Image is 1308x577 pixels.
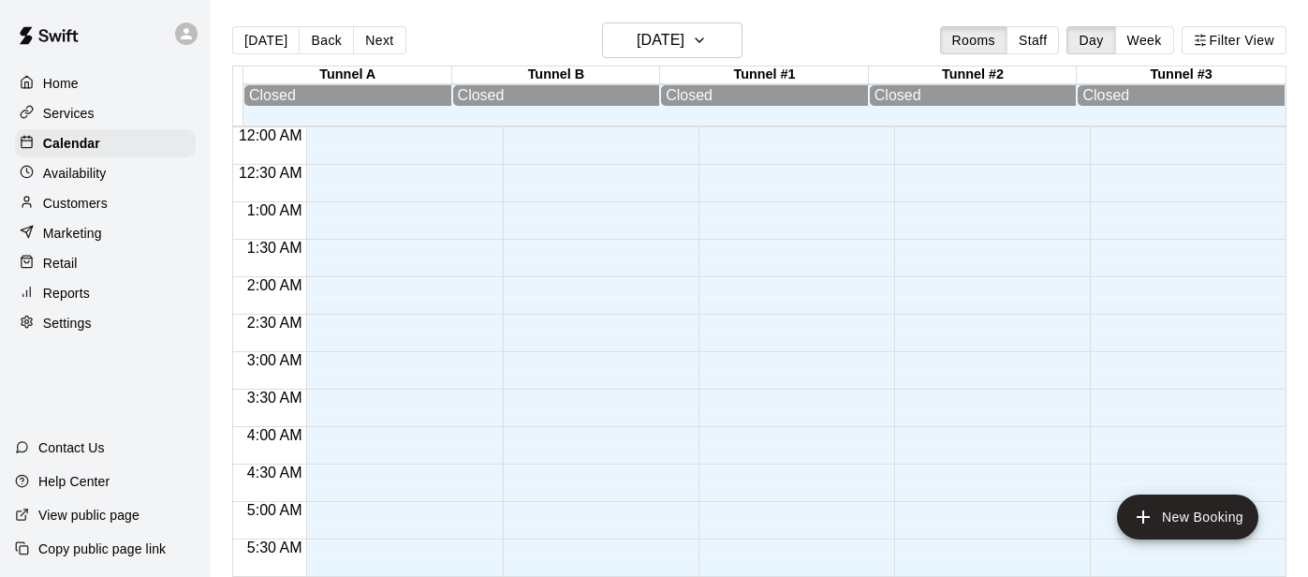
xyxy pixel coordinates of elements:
button: Rooms [940,26,1007,54]
a: Services [15,99,196,127]
span: 5:30 AM [242,540,307,555]
p: Services [43,104,95,123]
p: Reports [43,284,90,303]
div: Tunnel #2 [869,67,1078,84]
span: 2:00 AM [242,277,307,293]
p: Home [43,74,79,93]
button: Day [1066,26,1115,54]
span: 4:30 AM [242,465,307,481]
p: Contact Us [38,438,105,457]
div: Closed [249,87,447,104]
button: Back [299,26,354,54]
p: Marketing [43,224,102,243]
span: 4:00 AM [242,427,307,443]
span: 5:00 AM [242,502,307,518]
p: View public page [38,506,140,525]
span: 1:00 AM [242,202,307,218]
h6: [DATE] [637,27,684,53]
a: Retail [15,249,196,277]
span: 3:30 AM [242,390,307,406]
button: add [1117,495,1258,540]
button: [DATE] [602,22,742,58]
div: Tunnel A [243,67,452,84]
div: Tunnel B [452,67,661,84]
p: Retail [43,254,78,273]
div: Closed [874,87,1072,104]
p: Calendar [43,134,100,153]
div: Tunnel #3 [1077,67,1286,84]
p: Customers [43,194,108,213]
div: Closed [1082,87,1280,104]
span: 12:30 AM [234,165,307,181]
div: Tunnel #1 [660,67,869,84]
button: Next [353,26,405,54]
p: Help Center [38,472,110,491]
a: Settings [15,309,196,337]
button: Staff [1007,26,1060,54]
div: Closed [458,87,655,104]
a: Home [15,69,196,97]
button: [DATE] [232,26,300,54]
p: Settings [43,314,92,333]
a: Reports [15,279,196,307]
p: Copy public page link [38,540,166,558]
p: Availability [43,164,107,183]
span: 1:30 AM [242,240,307,256]
button: Week [1115,26,1174,54]
a: Customers [15,189,196,217]
span: 3:00 AM [242,352,307,368]
span: 2:30 AM [242,315,307,331]
span: 12:00 AM [234,127,307,143]
div: Closed [666,87,863,104]
a: Calendar [15,129,196,157]
button: Filter View [1182,26,1286,54]
a: Availability [15,159,196,187]
a: Marketing [15,219,196,247]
